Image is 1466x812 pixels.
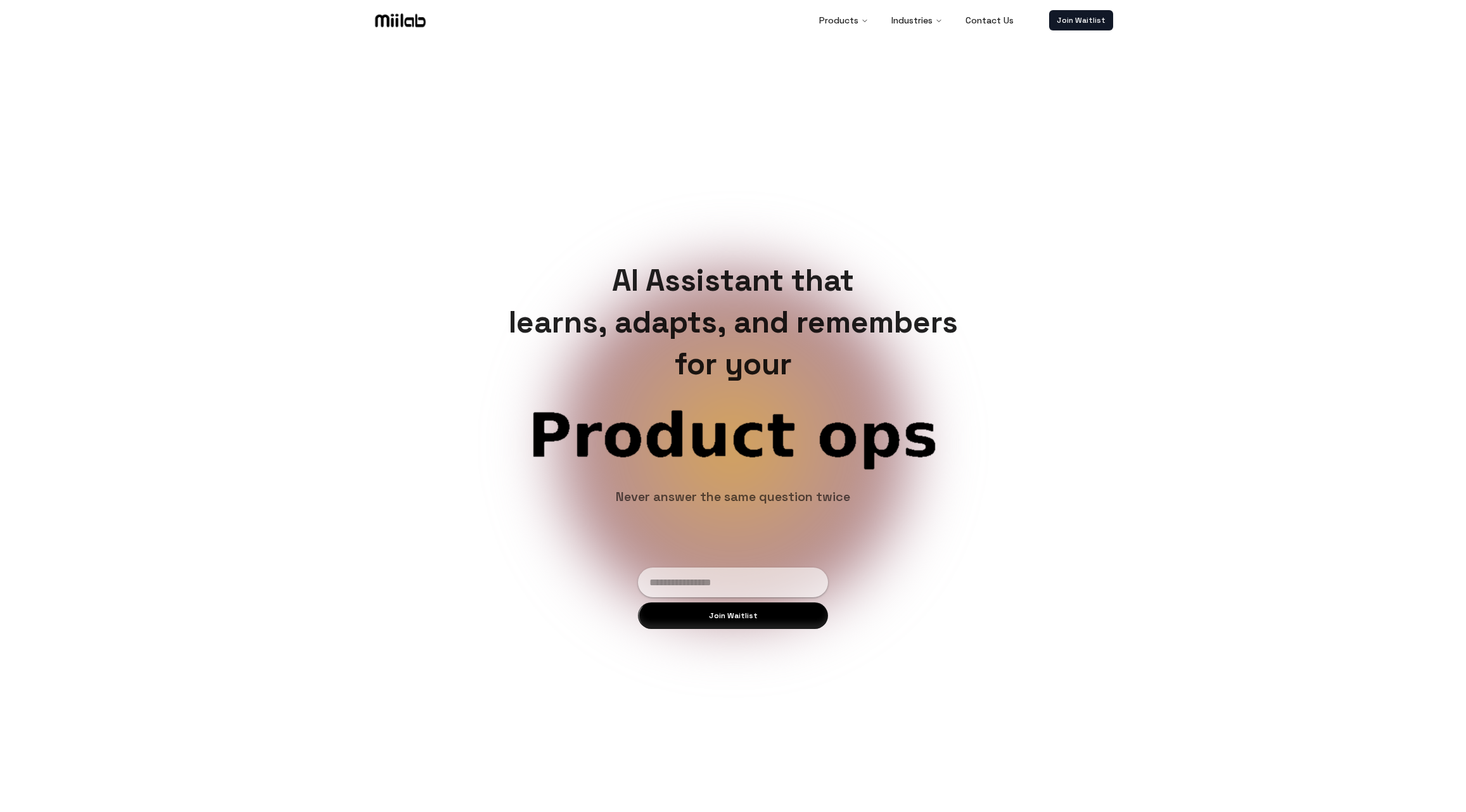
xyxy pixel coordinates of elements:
[373,11,428,30] img: Logo
[809,8,1024,33] nav: Main
[955,8,1024,33] a: Contact Us
[638,602,828,629] button: Join Waitlist
[809,8,879,33] button: Products
[1049,10,1113,30] a: Join Waitlist
[353,11,448,30] a: Logo
[448,405,1018,527] span: Customer service
[881,8,953,33] button: Industries
[499,260,968,385] h1: AI Assistant that learns, adapts, and remembers for your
